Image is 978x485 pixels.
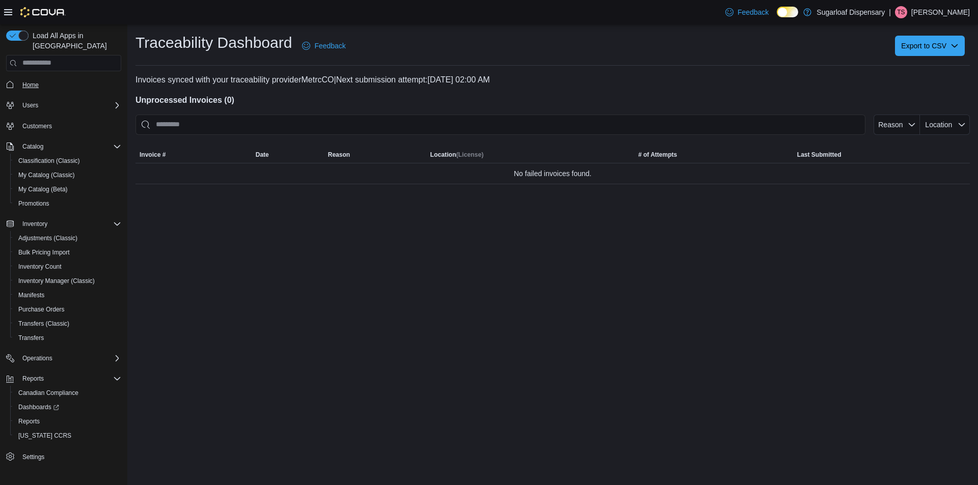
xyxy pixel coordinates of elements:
[889,6,891,18] p: |
[10,182,125,196] button: My Catalog (Beta)
[14,275,121,287] span: Inventory Manager (Classic)
[14,261,121,273] span: Inventory Count
[18,234,77,242] span: Adjustments (Classic)
[10,288,125,302] button: Manifests
[18,140,47,153] button: Catalog
[10,386,125,400] button: Canadian Compliance
[22,122,52,130] span: Customers
[638,151,677,159] span: # of Attempts
[135,33,292,53] h1: Traceability Dashboard
[14,387,121,399] span: Canadian Compliance
[22,101,38,109] span: Users
[14,415,44,427] a: Reports
[135,147,252,163] button: Invoice #
[878,121,903,129] span: Reason
[14,401,121,413] span: Dashboards
[10,274,125,288] button: Inventory Manager (Classic)
[14,169,79,181] a: My Catalog (Classic)
[10,331,125,345] button: Transfers
[18,78,121,91] span: Home
[2,77,125,92] button: Home
[901,36,959,56] span: Export to CSV
[10,168,125,182] button: My Catalog (Classic)
[256,151,269,159] span: Date
[14,275,99,287] a: Inventory Manager (Classic)
[18,373,48,385] button: Reports
[135,94,970,106] h4: Unprocessed Invoices ( 0 )
[22,142,43,151] span: Catalog
[14,303,69,316] a: Purchase Orders
[895,36,965,56] button: Export to CSV
[22,81,39,89] span: Home
[10,196,125,211] button: Promotions
[18,218,51,230] button: Inventory
[18,218,121,230] span: Inventory
[10,400,125,414] a: Dashboards
[18,352,121,364] span: Operations
[135,74,970,86] p: Invoices synced with your traceability provider MetrcCO | [DATE] 02:00 AM
[738,7,769,17] span: Feedback
[29,31,121,51] span: Load All Apps in [GEOGRAPHIC_DATA]
[18,99,121,111] span: Users
[2,98,125,112] button: Users
[456,151,484,158] span: (License)
[18,277,95,285] span: Inventory Manager (Classic)
[2,217,125,231] button: Inventory
[14,183,121,195] span: My Catalog (Beta)
[874,115,920,135] button: Reason
[14,415,121,427] span: Reports
[777,7,798,17] input: Dark Mode
[20,7,66,17] img: Cova
[14,246,74,259] a: Bulk Pricing Import
[920,115,970,135] button: Location
[14,430,75,442] a: [US_STATE] CCRS
[721,2,773,22] a: Feedback
[135,115,865,135] input: This is a search bar. After typing your query, hit enter to filter the results lower in the page.
[14,155,84,167] a: Classification (Classic)
[14,289,48,301] a: Manifests
[18,451,48,463] a: Settings
[18,373,121,385] span: Reports
[10,429,125,443] button: [US_STATE] CCRS
[897,6,905,18] span: TS
[14,232,81,244] a: Adjustments (Classic)
[18,120,121,132] span: Customers
[18,352,57,364] button: Operations
[14,387,83,399] a: Canadian Compliance
[797,151,841,159] span: Last Submitted
[2,139,125,154] button: Catalog
[140,151,166,159] span: Invoice #
[14,430,121,442] span: Washington CCRS
[2,449,125,464] button: Settings
[298,36,349,56] a: Feedback
[14,332,121,344] span: Transfers
[925,121,952,129] span: Location
[14,289,121,301] span: Manifests
[514,167,592,180] span: No failed invoices found.
[14,318,121,330] span: Transfers (Classic)
[22,220,47,228] span: Inventory
[10,245,125,260] button: Bulk Pricing Import
[18,263,62,271] span: Inventory Count
[10,260,125,274] button: Inventory Count
[14,155,121,167] span: Classification (Classic)
[14,197,121,210] span: Promotions
[14,246,121,259] span: Bulk Pricing Import
[18,432,71,440] span: [US_STATE] CCRS
[10,317,125,331] button: Transfers (Classic)
[18,120,56,132] a: Customers
[18,171,75,179] span: My Catalog (Classic)
[18,389,78,397] span: Canadian Compliance
[911,6,970,18] p: [PERSON_NAME]
[22,354,52,362] span: Operations
[18,199,49,208] span: Promotions
[430,151,483,159] h5: Location
[18,79,43,91] a: Home
[18,248,70,256] span: Bulk Pricing Import
[336,75,428,84] span: Next submission attempt:
[14,169,121,181] span: My Catalog (Classic)
[10,231,125,245] button: Adjustments (Classic)
[14,303,121,316] span: Purchase Orders
[2,372,125,386] button: Reports
[18,403,59,411] span: Dashboards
